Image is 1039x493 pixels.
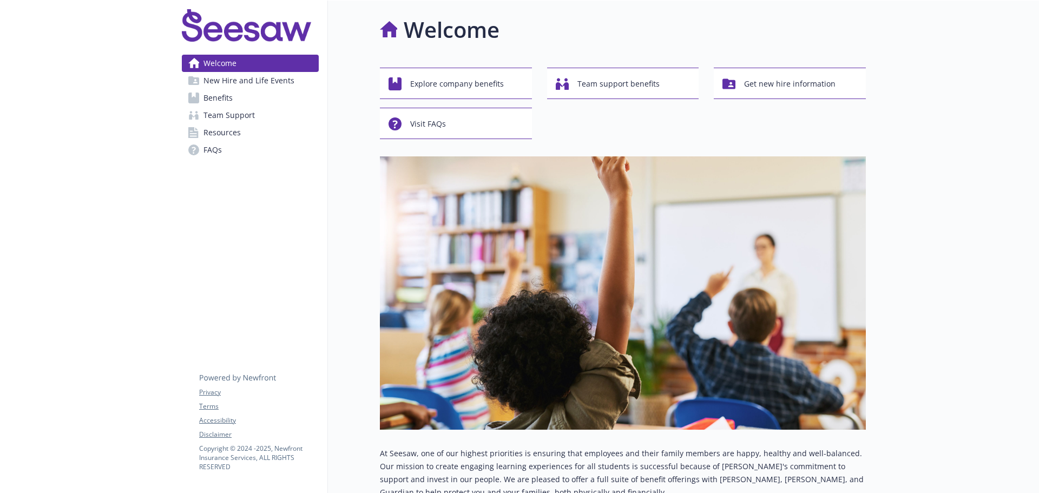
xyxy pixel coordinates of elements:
a: Benefits [182,89,319,107]
h1: Welcome [404,14,499,46]
a: Terms [199,402,318,411]
span: Resources [203,124,241,141]
button: Visit FAQs [380,108,532,139]
span: FAQs [203,141,222,159]
span: Benefits [203,89,233,107]
button: Explore company benefits [380,68,532,99]
a: Privacy [199,387,318,397]
a: Resources [182,124,319,141]
button: Get new hire information [714,68,866,99]
a: Disclaimer [199,430,318,439]
span: Explore company benefits [410,74,504,94]
span: Get new hire information [744,74,836,94]
a: Team Support [182,107,319,124]
span: Team Support [203,107,255,124]
span: Team support benefits [577,74,660,94]
button: Team support benefits [547,68,699,99]
span: Visit FAQs [410,114,446,134]
span: New Hire and Life Events [203,72,294,89]
a: FAQs [182,141,319,159]
span: Welcome [203,55,236,72]
a: New Hire and Life Events [182,72,319,89]
a: Welcome [182,55,319,72]
p: Copyright © 2024 - 2025 , Newfront Insurance Services, ALL RIGHTS RESERVED [199,444,318,471]
img: overview page banner [380,156,866,430]
a: Accessibility [199,416,318,425]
